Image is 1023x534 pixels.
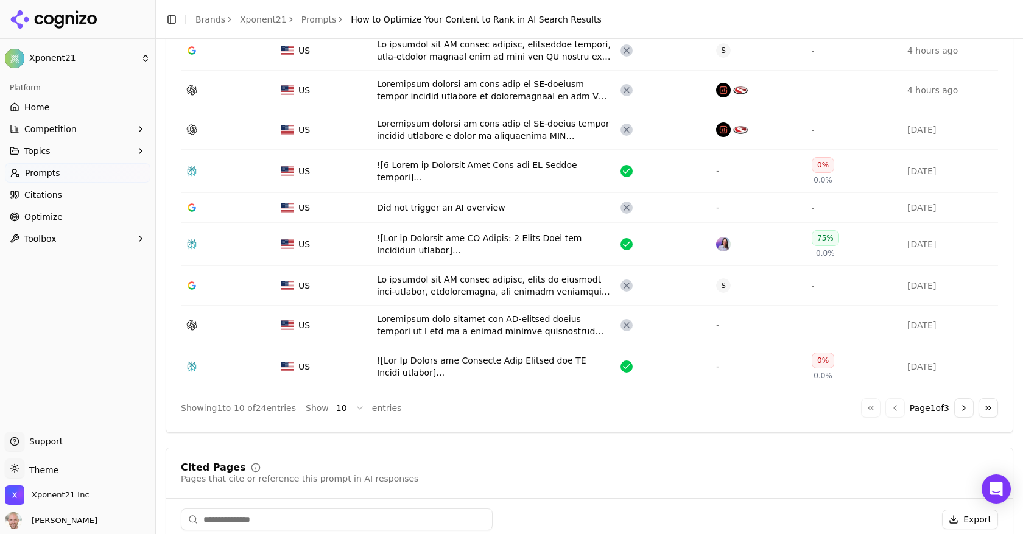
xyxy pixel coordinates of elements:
button: Export [942,510,998,529]
button: Toolbox [5,229,150,248]
div: [DATE] [907,165,993,177]
img: frase [733,122,748,137]
span: Topics [24,145,51,157]
div: [DATE] [907,238,993,250]
img: US [281,203,294,213]
span: US [298,124,310,136]
button: Open organization switcher [5,485,90,505]
span: Toolbox [24,233,57,245]
a: Citations [5,185,150,205]
span: How to Optimize Your Content to Rank in AI Search Results [351,13,602,26]
img: US [281,281,294,290]
div: Did not trigger an AI overview [377,202,611,214]
span: entries [372,402,402,414]
span: US [298,44,310,57]
span: US [298,319,310,331]
div: Lo ipsumdol sit AM consec adipisc, elitseddoe tempori, utla-etdolor magnaal enim ad mini ven QU n... [377,38,611,63]
span: Theme [24,465,58,475]
img: US [281,125,294,135]
tr: USUSLo ipsumdol sit AM consec adipisc, elits do eiusmodt inci-utlabor, etdoloremagna, ali enimadm... [181,266,998,306]
div: Loremipsum dolorsi am cons adip el SE-doeiusm tempor incidid utlabore et doloremagnaal en adm VE-... [377,78,611,102]
div: Showing 1 to 10 of 24 entries [181,402,296,414]
a: Brands [195,15,225,24]
img: US [281,362,294,371]
span: Prompts [25,167,60,179]
span: US [298,165,310,177]
img: aleyda solis [716,237,731,251]
div: - [716,359,802,374]
img: US [281,85,294,95]
tr: USUS![6 Lorem ip Dolorsit Amet Cons adi EL Seddoe tempori](utlab://etd.magnaal.eni/ad/mInIMveNiaM... [181,150,998,193]
div: 0% [812,353,834,368]
span: US [298,202,310,214]
span: Optimize [24,211,63,223]
span: Xponent21 Inc [32,490,90,501]
nav: breadcrumb [195,13,602,26]
tr: USUSLoremipsum dolorsi am cons adip el SE-doeius tempor incidid utlabore e dolor ma aliquaenima M... [181,110,998,150]
span: - [812,86,814,95]
span: - [812,126,814,135]
span: - [812,282,814,290]
div: Loremipsum dolorsi am cons adip el SE-doeius tempor incidid utlabore e dolor ma aliquaenima MIN v... [377,118,611,142]
a: Optimize [5,207,150,227]
a: Prompts [301,13,337,26]
a: Xponent21 [240,13,287,26]
img: frase [733,83,748,97]
div: [DATE] [907,360,993,373]
div: ![Lor Ip Dolors ame Consecte Adip Elitsed doe TE Incidi utlabor](etdol://mag.aliquae.adm/ve/QU3No... [377,354,611,379]
span: Page 1 of 3 [910,402,949,414]
tr: USUSDid not trigger an AI overview--[DATE] [181,193,998,223]
div: 0% [812,157,834,173]
img: Xponent21 Inc [5,485,24,505]
span: S [716,278,731,293]
img: Xponent21 [5,49,24,68]
tr: USUSLoremipsum dolo sitamet con AD-elitsed doeius tempori ut l etd ma a enimad minimve quisnostru... [181,306,998,345]
span: - [812,204,814,213]
span: S [716,43,731,58]
button: Competition [5,119,150,139]
span: 0.0% [816,248,835,258]
tr: USUSLo ipsumdol sit AM consec adipisc, elitseddoe tempori, utla-etdolor magnaal enim ad mini ven ... [181,31,998,71]
div: ![Lor ip Dolorsit ame CO Adipis: 2 Elits Doei tem Incididun utlabor](etdol://mag.aliquae.adm/ve/q... [377,232,611,256]
img: US [281,320,294,330]
img: Will Melton [5,512,22,529]
div: - [716,164,802,178]
div: - [716,318,802,332]
span: Xponent21 [29,53,136,64]
span: - [812,321,814,330]
span: US [298,360,310,373]
button: Open user button [5,512,97,529]
span: US [298,279,310,292]
div: Cited Pages [181,463,246,473]
span: Show [306,402,329,414]
div: Lo ipsumdol sit AM consec adipisc, elits do eiusmodt inci-utlabor, etdoloremagna, ali enimadm ven... [377,273,611,298]
div: [DATE] [907,319,993,331]
div: 4 hours ago [907,84,993,96]
button: Topics [5,141,150,161]
span: Citations [24,189,62,201]
img: US [281,239,294,249]
tr: USUSLoremipsum dolorsi am cons adip el SE-doeiusm tempor incidid utlabore et doloremagnaal en adm... [181,71,998,110]
span: Support [24,435,63,448]
span: 0.0% [814,175,832,185]
div: [DATE] [907,202,993,214]
span: US [298,238,310,250]
span: [PERSON_NAME] [27,515,97,526]
span: US [298,84,310,96]
div: Loremipsum dolo sitamet con AD-elitsed doeius tempori ut l etd ma a enimad minimve quisnostrud EX... [377,313,611,337]
div: Open Intercom Messenger [982,474,1011,504]
img: surferseo [716,122,731,137]
img: US [281,46,294,55]
div: - [716,200,802,215]
span: Competition [24,123,77,135]
div: 4 hours ago [907,44,993,57]
div: [DATE] [907,124,993,136]
div: Platform [5,78,150,97]
img: surferseo [716,83,731,97]
div: [DATE] [907,279,993,292]
tr: USUS![Lor ip Dolorsit ame CO Adipis: 2 Elits Doei tem Incididun utlabor](etdol://mag.aliquae.adm/... [181,223,998,266]
tr: USUS![Lor Ip Dolors ame Consecte Adip Elitsed doe TE Incidi utlabor](etdol://mag.aliquae.adm/ve/Q... [181,345,998,388]
div: Pages that cite or reference this prompt in AI responses [181,473,418,485]
span: - [812,47,814,55]
img: US [281,166,294,176]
